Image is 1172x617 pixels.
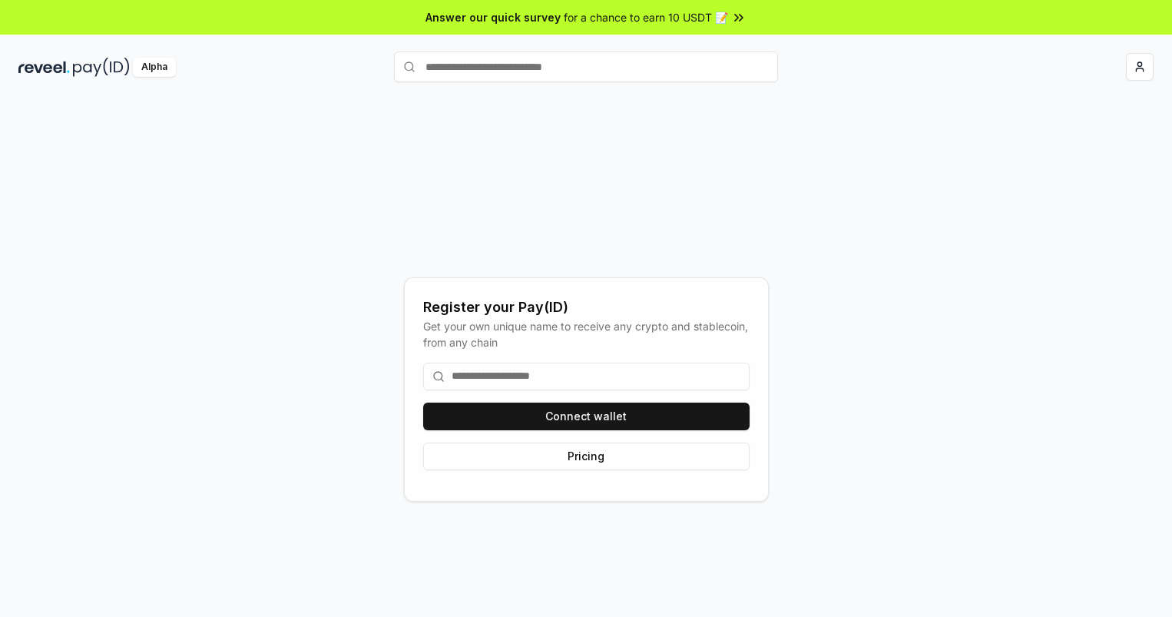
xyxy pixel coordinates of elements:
button: Pricing [423,443,750,470]
img: reveel_dark [18,58,70,77]
span: Answer our quick survey [425,9,561,25]
div: Register your Pay(ID) [423,297,750,318]
img: pay_id [73,58,130,77]
div: Get your own unique name to receive any crypto and stablecoin, from any chain [423,318,750,350]
button: Connect wallet [423,403,750,430]
span: for a chance to earn 10 USDT 📝 [564,9,728,25]
div: Alpha [133,58,176,77]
